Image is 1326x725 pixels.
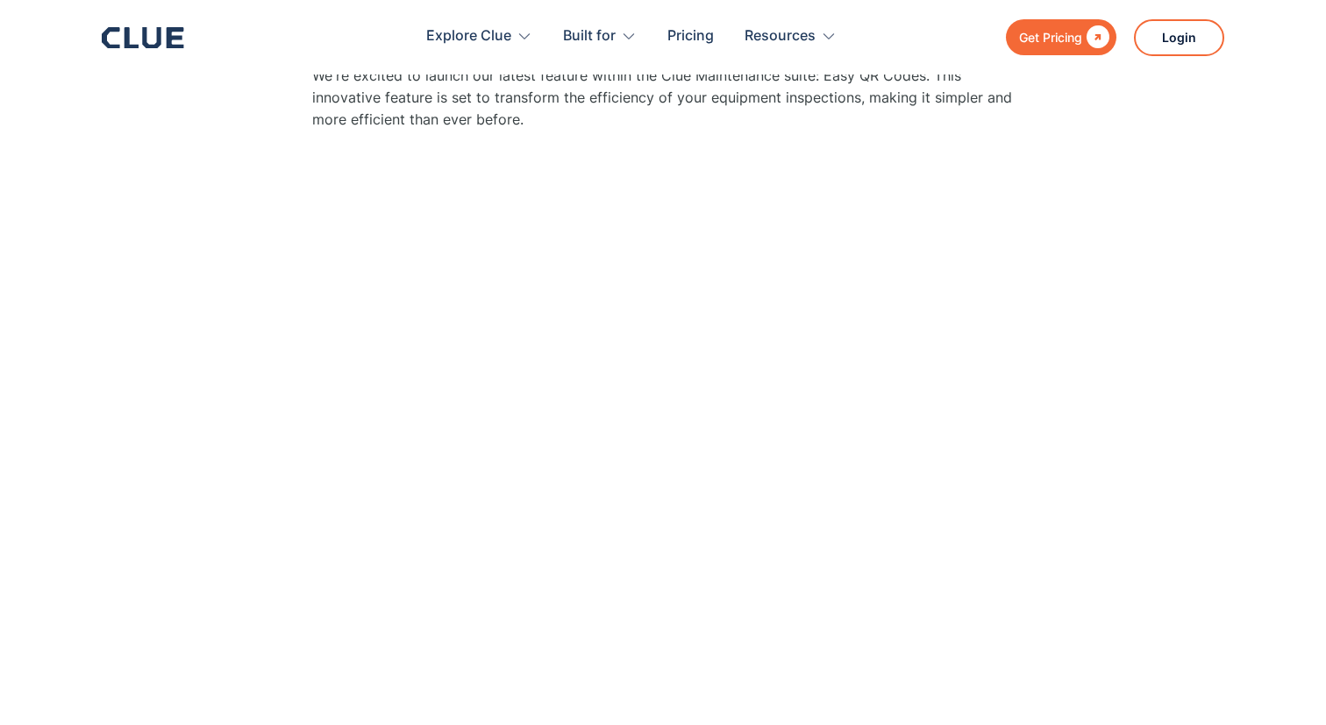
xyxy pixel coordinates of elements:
[312,188,1014,714] iframe: New Feature Release: Easy QR Codes for Effortless Equipment Inspections | Clue App Tutorial
[1006,19,1116,55] a: Get Pricing
[745,9,837,64] div: Resources
[745,9,816,64] div: Resources
[1134,19,1224,56] a: Login
[667,9,714,64] a: Pricing
[426,9,532,64] div: Explore Clue
[426,9,511,64] div: Explore Clue
[312,149,1014,171] p: ‍
[312,65,1014,131] p: We're excited to launch our latest feature within the Clue Maintenance suite: Easy QR Codes. This...
[563,9,616,64] div: Built for
[563,9,637,64] div: Built for
[1082,26,1109,48] div: 
[1019,26,1082,48] div: Get Pricing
